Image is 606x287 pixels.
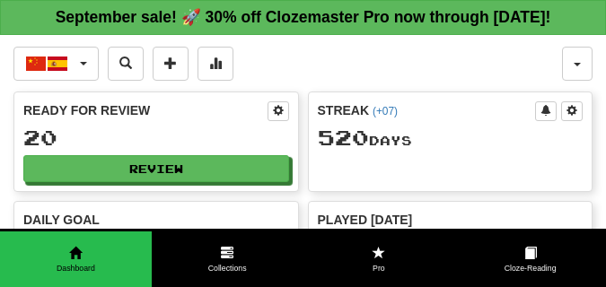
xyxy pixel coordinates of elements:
span: Played [DATE] [318,211,413,229]
button: More stats [198,47,233,81]
span: Pro [303,263,455,274]
span: Cloze-Reading [454,263,606,274]
span: 520 [318,125,369,150]
div: 20 [23,126,289,149]
div: Streak [318,101,536,119]
button: Add sentence to collection [153,47,189,81]
a: (+07) [373,105,398,117]
div: Day s [318,126,584,150]
button: Review [23,155,289,182]
strong: September sale! 🚀 30% off Clozemaster Pro now through [DATE]! [56,8,551,26]
div: Ready for Review [23,101,268,119]
button: Search sentences [108,47,144,81]
span: Collections [152,263,303,274]
div: Daily Goal [23,211,289,229]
